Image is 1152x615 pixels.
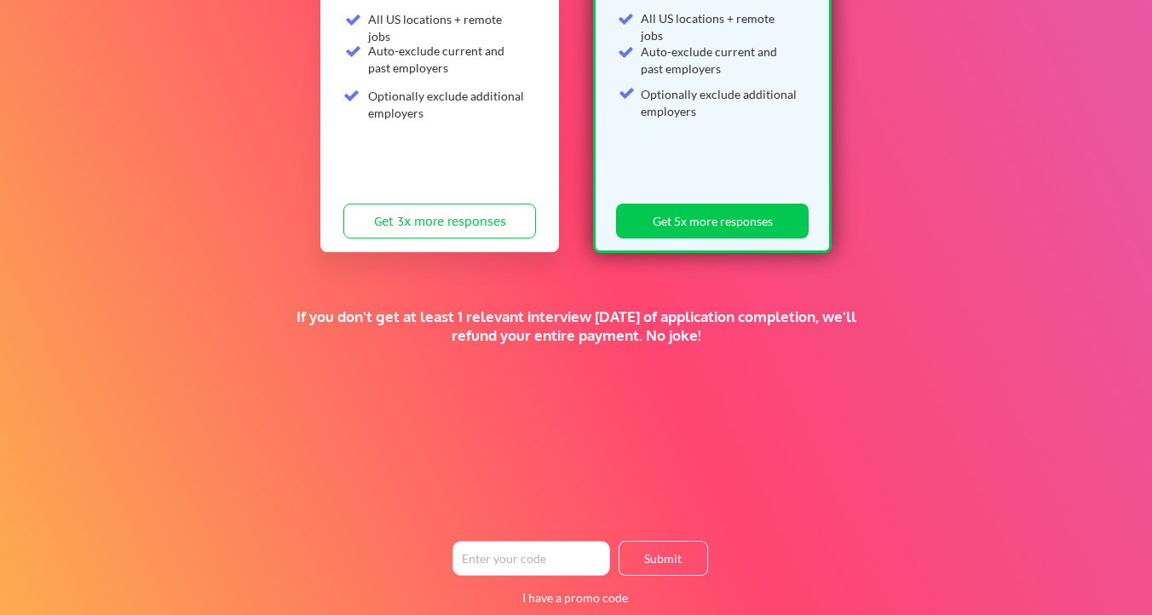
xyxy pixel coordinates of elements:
button: I have a promo code [513,588,638,608]
div: Optionally exclude additional employers [368,88,526,121]
button: Submit [619,541,708,576]
button: Get 3x more responses [343,204,536,239]
div: All US locations + remote jobs [368,11,526,44]
div: All US locations + remote jobs [641,10,798,43]
div: Auto-exclude current and past employers [641,43,798,77]
div: If you don't get at least 1 relevant interview [DATE] of application completion, we'll refund you... [296,307,856,345]
div: Auto-exclude current and past employers [368,43,526,76]
input: Enter your code [452,541,610,576]
div: Optionally exclude additional employers [641,86,798,119]
button: Get 5x more responses [616,204,809,239]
